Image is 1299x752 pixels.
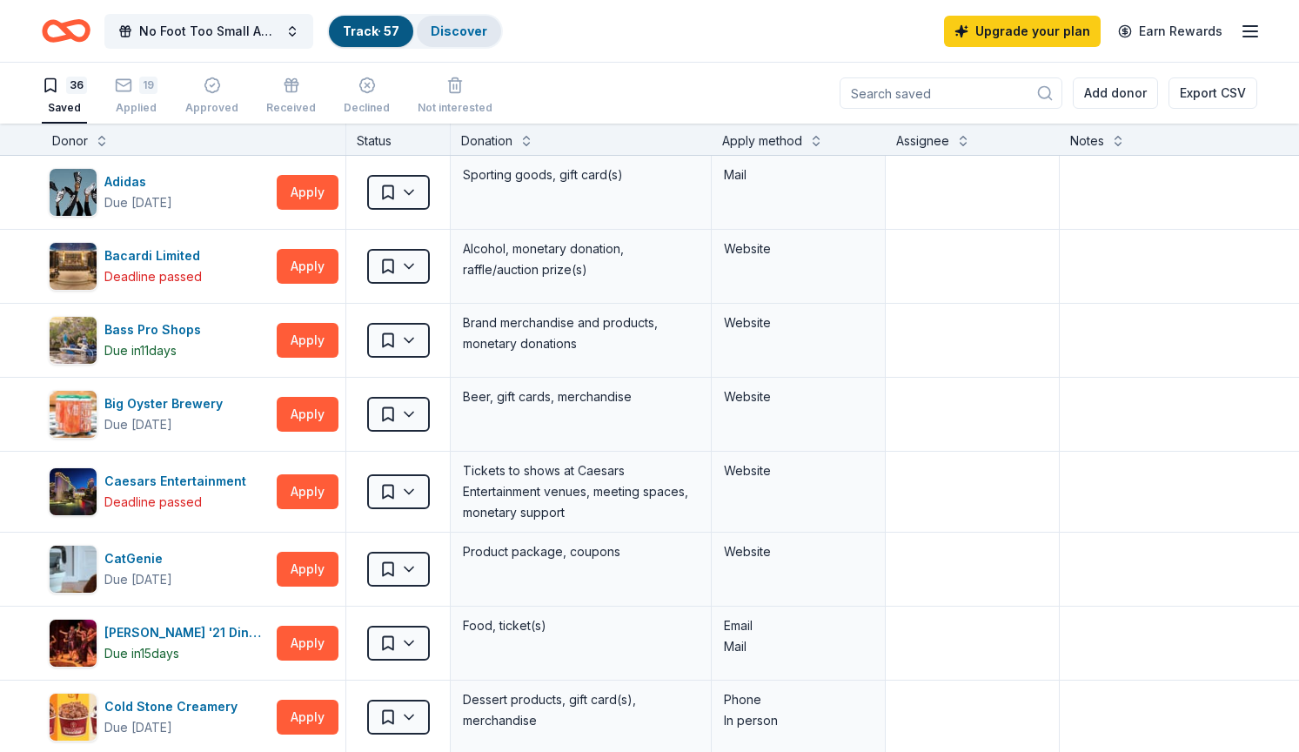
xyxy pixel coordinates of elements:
button: 19Applied [115,70,157,124]
img: Image for Bacardi Limited [50,243,97,290]
div: Due [DATE] [104,192,172,213]
div: [PERSON_NAME] '21 Dinner Playhouse [104,622,270,643]
div: 19 [139,77,157,94]
a: Discover [431,23,487,38]
button: Image for Big Oyster BreweryBig Oyster BreweryDue [DATE] [49,390,270,439]
div: Website [724,460,873,481]
div: Product package, coupons [461,540,700,564]
button: Apply [277,175,338,210]
button: Apply [277,323,338,358]
img: Image for Bass Pro Shops [50,317,97,364]
a: Upgrade your plan [944,16,1101,47]
span: No Foot Too Small Annual Gala [139,21,278,42]
button: Apply [277,700,338,735]
button: Image for Bass Pro ShopsBass Pro ShopsDue in11days [49,316,270,365]
button: Not interested [418,70,492,124]
button: Apply [277,474,338,509]
img: Image for Cold Stone Creamery [50,694,97,741]
div: Food, ticket(s) [461,614,700,638]
img: Image for Adidas [50,169,97,216]
div: Phone [724,689,873,710]
button: Apply [277,249,338,284]
div: Website [724,312,873,333]
div: 36 [66,77,87,94]
div: Tickets to shows at Caesars Entertainment venues, meeting spaces, monetary support [461,459,700,525]
img: Image for CatGenie [50,546,97,593]
div: Not interested [418,101,492,115]
button: Declined [344,70,390,124]
div: Bass Pro Shops [104,319,208,340]
div: Status [346,124,451,155]
div: Deadline passed [104,492,202,513]
button: Export CSV [1168,77,1257,109]
button: Approved [185,70,238,124]
a: Track· 57 [343,23,399,38]
button: Apply [277,397,338,432]
div: Website [724,238,873,259]
a: Home [42,10,90,51]
div: Alcohol, monetary donation, raffle/auction prize(s) [461,237,700,282]
div: CatGenie [104,548,172,569]
img: Image for Big Oyster Brewery [50,391,97,438]
div: Due [DATE] [104,717,172,738]
div: Received [266,101,316,115]
div: Due [DATE] [104,414,172,435]
button: 36Saved [42,70,87,124]
button: Track· 57Discover [327,14,503,49]
div: Beer, gift cards, merchandise [461,385,700,409]
button: Image for Bacardi LimitedBacardi LimitedDeadline passed [49,242,270,291]
button: Received [266,70,316,124]
div: Due in 11 days [104,340,177,361]
button: No Foot Too Small Annual Gala [104,14,313,49]
div: Website [724,541,873,562]
div: Bacardi Limited [104,245,207,266]
div: Mail [724,636,873,657]
div: Due in 15 days [104,643,179,664]
a: Earn Rewards [1108,16,1233,47]
div: Saved [42,101,87,115]
div: Website [724,386,873,407]
div: Approved [185,101,238,115]
button: Apply [277,552,338,587]
div: Caesars Entertainment [104,471,253,492]
button: Image for Cold Stone CreameryCold Stone CreameryDue [DATE] [49,693,270,742]
div: Applied [115,101,157,115]
div: Mail [724,164,873,185]
button: Image for Caesars EntertainmentCaesars EntertainmentDeadline passed [49,467,270,516]
div: Sporting goods, gift card(s) [461,163,700,187]
div: Donor [52,131,88,151]
button: Image for Circa '21 Dinner Playhouse[PERSON_NAME] '21 Dinner PlayhouseDue in15days [49,619,270,668]
div: Email [724,615,873,636]
img: Image for Circa '21 Dinner Playhouse [50,620,97,667]
div: Declined [344,101,390,115]
div: Cold Stone Creamery [104,696,244,717]
div: Dessert products, gift card(s), merchandise [461,688,700,733]
div: Brand merchandise and products, monetary donations [461,311,700,356]
div: Big Oyster Brewery [104,393,230,414]
div: In person [724,710,873,731]
button: Image for CatGenieCatGenieDue [DATE] [49,545,270,594]
button: Add donor [1073,77,1158,109]
div: Donation [461,131,512,151]
div: Due [DATE] [104,569,172,590]
div: Notes [1070,131,1104,151]
div: Apply method [722,131,802,151]
input: Search saved [840,77,1062,109]
div: Assignee [896,131,949,151]
button: Image for AdidasAdidasDue [DATE] [49,168,270,217]
img: Image for Caesars Entertainment [50,468,97,515]
div: Adidas [104,171,172,192]
button: Apply [277,626,338,661]
div: Deadline passed [104,266,202,287]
